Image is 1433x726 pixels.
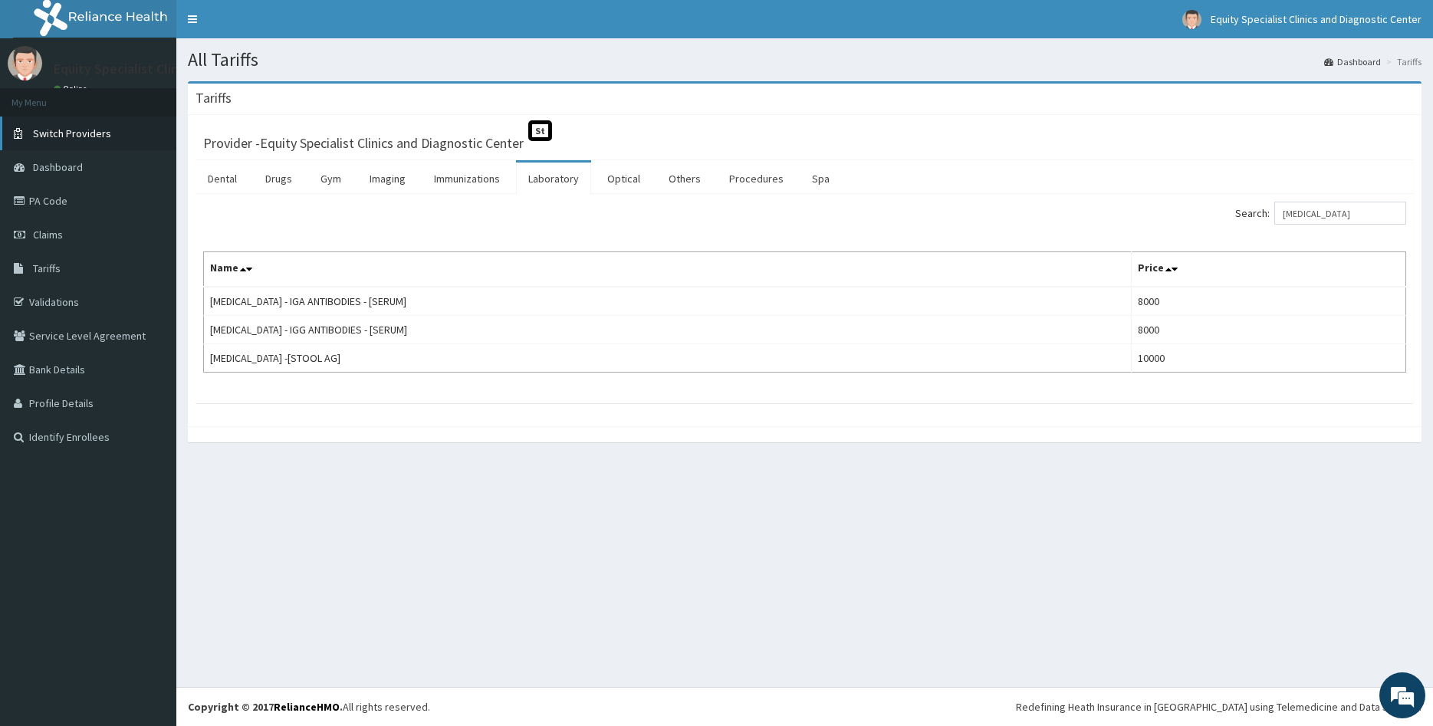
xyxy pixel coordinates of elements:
a: Others [656,163,713,195]
img: d_794563401_company_1708531726252_794563401 [28,77,62,115]
td: [MEDICAL_DATA] - IGG ANTIBODIES - [SERUM] [204,316,1132,344]
td: 8000 [1132,316,1406,344]
a: Laboratory [516,163,591,195]
span: Dashboard [33,160,83,174]
span: We're online! [89,193,212,348]
a: Imaging [357,163,418,195]
input: Search: [1274,202,1406,225]
td: [MEDICAL_DATA] -[STOOL AG] [204,344,1132,373]
a: Gym [308,163,353,195]
h3: Provider - Equity Specialist Clinics and Diagnostic Center [203,136,524,150]
a: Drugs [253,163,304,195]
img: User Image [8,46,42,80]
div: Chat with us now [80,86,258,106]
td: [MEDICAL_DATA] - IGA ANTIBODIES - [SERUM] [204,287,1132,316]
footer: All rights reserved. [176,687,1433,726]
a: Immunizations [422,163,512,195]
div: Minimize live chat window [251,8,288,44]
p: Equity Specialist Clinics and Diagnostic Center [54,62,331,76]
span: Tariffs [33,261,61,275]
textarea: Type your message and hit 'Enter' [8,419,292,472]
a: Online [54,84,90,94]
h3: Tariffs [196,91,232,105]
div: Redefining Heath Insurance in [GEOGRAPHIC_DATA] using Telemedicine and Data Science! [1016,699,1421,715]
h1: All Tariffs [188,50,1421,70]
a: RelianceHMO [274,700,340,714]
a: Dental [196,163,249,195]
td: 8000 [1132,287,1406,316]
li: Tariffs [1382,55,1421,68]
span: Equity Specialist Clinics and Diagnostic Center [1211,12,1421,26]
th: Price [1132,252,1406,287]
span: Switch Providers [33,126,111,140]
a: Dashboard [1324,55,1381,68]
span: Claims [33,228,63,241]
th: Name [204,252,1132,287]
strong: Copyright © 2017 . [188,700,343,714]
label: Search: [1235,202,1406,225]
a: Spa [800,163,842,195]
a: Procedures [717,163,796,195]
img: User Image [1182,10,1201,29]
td: 10000 [1132,344,1406,373]
a: Optical [595,163,652,195]
span: St [528,120,552,141]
